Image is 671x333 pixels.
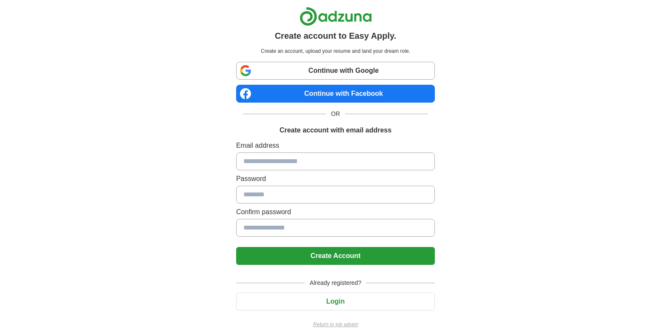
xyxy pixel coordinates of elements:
label: Password [236,174,435,184]
a: Login [236,298,435,305]
button: Login [236,293,435,310]
h1: Create account with email address [280,125,391,135]
span: Already registered? [305,278,366,287]
a: Continue with Facebook [236,85,435,103]
button: Create Account [236,247,435,265]
p: Create an account, upload your resume and land your dream role. [238,47,433,55]
a: Continue with Google [236,62,435,80]
span: OR [326,109,345,118]
h1: Create account to Easy Apply. [275,29,397,42]
a: Return to job advert [236,321,435,328]
label: Email address [236,141,435,151]
label: Confirm password [236,207,435,217]
img: Adzuna logo [300,7,372,26]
